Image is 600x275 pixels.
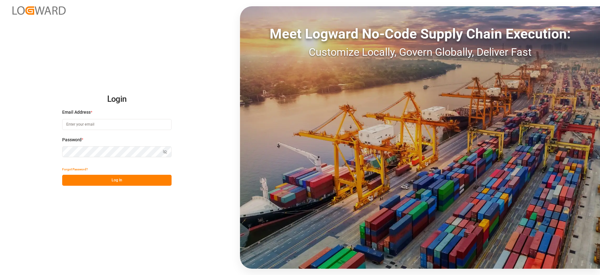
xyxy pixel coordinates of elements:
input: Enter your email [62,119,172,130]
button: Forgot Password? [62,164,88,175]
button: Log In [62,175,172,186]
span: Email Address [62,109,91,116]
span: Password [62,137,82,143]
h2: Login [62,89,172,109]
div: Meet Logward No-Code Supply Chain Execution: [240,23,600,44]
img: Logward_new_orange.png [12,6,66,15]
div: Customize Locally, Govern Globally, Deliver Fast [240,44,600,60]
